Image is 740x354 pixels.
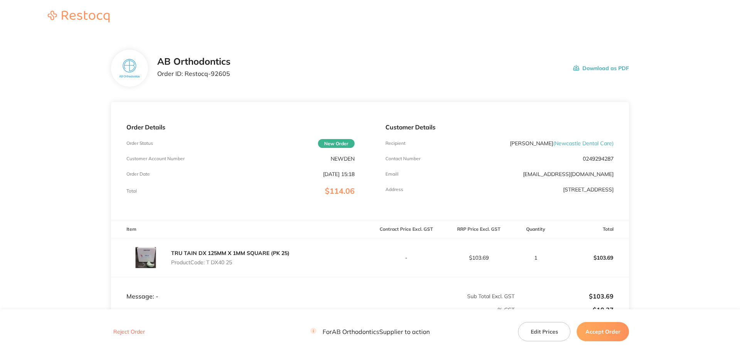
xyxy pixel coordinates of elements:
[443,255,515,261] p: $103.69
[157,56,230,67] h2: AB Orthodontics
[126,141,153,146] p: Order Status
[573,56,629,80] button: Download as PDF
[510,140,614,146] p: [PERSON_NAME]
[171,259,289,265] p: Product Code: T DX40 25
[557,220,629,238] th: Total
[385,171,399,177] p: Emaill
[515,306,614,313] p: $10.37
[553,140,614,147] span: ( Newcastle Dental Care )
[325,186,355,196] span: $114.06
[515,255,556,261] p: 1
[515,220,557,238] th: Quantity
[442,220,515,238] th: RRP Price Excl. GST
[370,255,442,261] p: -
[40,11,117,22] img: Restocq logo
[157,70,230,77] p: Order ID: Restocq- 92605
[126,188,137,194] p: Total
[577,322,629,341] button: Accept Order
[385,156,420,161] p: Contact Number
[126,124,355,131] p: Order Details
[111,307,515,313] p: % GST
[583,156,614,162] p: 0249294287
[370,293,515,299] p: Sub Total Excl. GST
[385,124,614,131] p: Customer Details
[385,141,405,146] p: Recipient
[523,171,614,178] a: [EMAIL_ADDRESS][DOMAIN_NAME]
[40,11,117,23] a: Restocq logo
[515,293,614,300] p: $103.69
[111,277,370,300] td: Message: -
[557,248,629,267] p: $103.69
[385,187,403,192] p: Address
[117,56,142,81] img: c2xjeWNkeQ
[318,139,355,148] span: New Order
[111,329,147,336] button: Reject Order
[171,250,289,257] a: TRU TAIN DX 125MM X 1MM SQUARE (PK 25)
[126,156,185,161] p: Customer Account Number
[126,238,165,277] img: eHdwa3Q0Mw
[563,186,614,193] p: [STREET_ADDRESS]
[323,171,355,177] p: [DATE] 15:18
[331,156,355,162] p: NEWDEN
[111,220,370,238] th: Item
[310,328,430,336] p: For AB Orthodontics Supplier to action
[518,322,570,341] button: Edit Prices
[370,220,442,238] th: Contract Price Excl. GST
[126,171,150,177] p: Order Date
